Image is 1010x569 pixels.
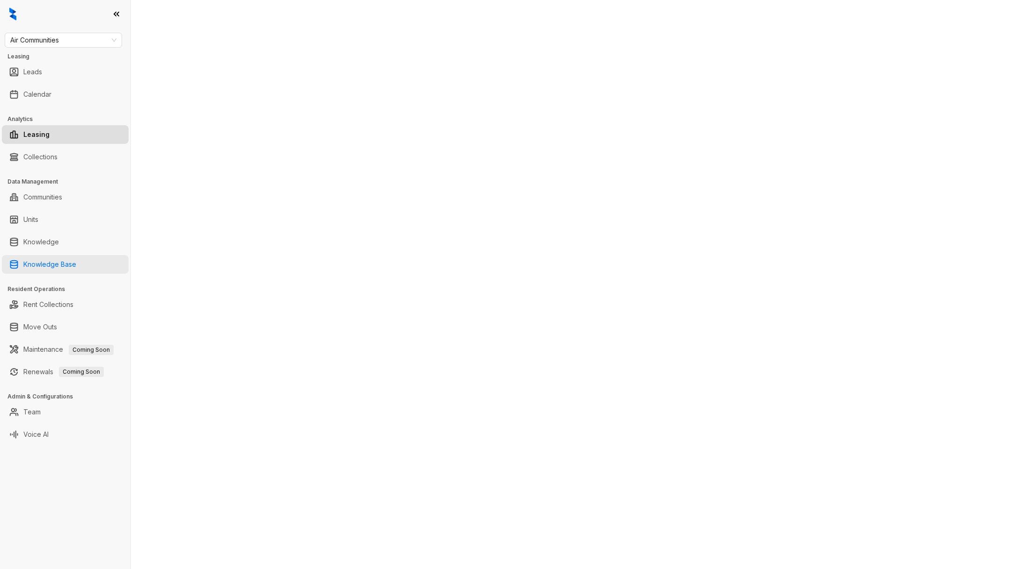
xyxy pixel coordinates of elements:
[23,63,42,81] a: Leads
[7,178,130,186] h3: Data Management
[7,392,130,401] h3: Admin & Configurations
[2,148,129,166] li: Collections
[23,295,73,314] a: Rent Collections
[2,210,129,229] li: Units
[59,367,104,377] span: Coming Soon
[7,52,130,61] h3: Leasing
[2,340,129,359] li: Maintenance
[23,210,38,229] a: Units
[2,318,129,336] li: Move Outs
[7,285,130,293] h3: Resident Operations
[23,318,57,336] a: Move Outs
[2,188,129,206] li: Communities
[2,85,129,104] li: Calendar
[2,363,129,381] li: Renewals
[2,63,129,81] li: Leads
[69,345,114,355] span: Coming Soon
[23,363,104,381] a: RenewalsComing Soon
[2,403,129,421] li: Team
[2,125,129,144] li: Leasing
[23,188,62,206] a: Communities
[2,295,129,314] li: Rent Collections
[23,255,76,274] a: Knowledge Base
[23,403,41,421] a: Team
[23,425,49,444] a: Voice AI
[2,233,129,251] li: Knowledge
[7,115,130,123] h3: Analytics
[2,425,129,444] li: Voice AI
[2,255,129,274] li: Knowledge Base
[23,85,51,104] a: Calendar
[23,233,59,251] a: Knowledge
[23,125,50,144] a: Leasing
[23,148,58,166] a: Collections
[9,7,16,21] img: logo
[10,33,116,47] span: Air Communities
